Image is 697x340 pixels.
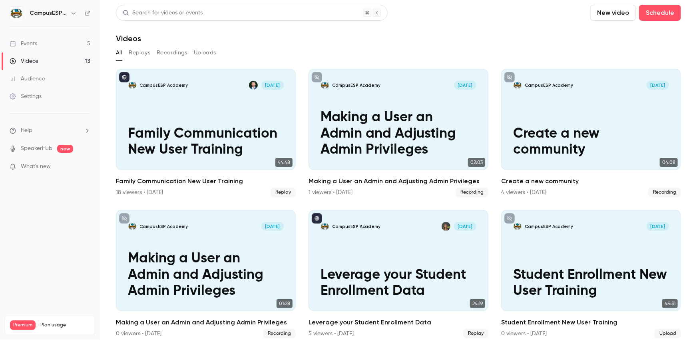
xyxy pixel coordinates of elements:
p: CampusESP Academy [140,82,188,88]
div: Audience [10,75,45,83]
span: Recording [263,329,296,338]
span: Replay [463,329,488,338]
img: Student Enrollment New User Training [513,222,522,231]
img: Mira Gandhi [442,222,450,231]
p: Family Communication New User Training [128,126,284,158]
img: Leverage your Student Enrollment Data [321,222,329,231]
div: 4 viewers • [DATE] [501,188,546,196]
button: All [116,46,122,59]
p: Leverage your Student Enrollment Data [321,267,476,300]
li: Student Enrollment New User Training [501,210,681,338]
span: Premium [10,320,36,330]
span: [DATE] [261,222,284,231]
li: Making a User an Admin and Adjusting Admin Privileges [116,210,296,338]
span: Plan usage [40,322,90,328]
h2: Leverage your Student Enrollment Data [309,318,488,327]
img: Making a User an Admin and Adjusting Admin Privileges [128,222,137,231]
div: Events [10,40,37,48]
h1: Videos [116,34,141,43]
button: unpublished [504,213,515,224]
span: [DATE] [261,81,284,90]
h2: Student Enrollment New User Training [501,318,681,327]
span: [DATE] [454,81,476,90]
section: Videos [116,5,681,335]
div: 5 viewers • [DATE] [309,330,354,338]
p: CampusESP Academy [140,224,188,230]
span: Upload [655,329,681,338]
h2: Family Communication New User Training [116,176,296,186]
li: Create a new community [501,69,681,197]
button: New video [590,5,636,21]
a: Making a User an Admin and Adjusting Admin PrivilegesCampusESP Academy[DATE]Making a User an Admi... [309,69,488,197]
h2: Create a new community [501,176,681,186]
span: new [57,145,73,153]
span: [DATE] [647,222,669,231]
li: Family Communication New User Training [116,69,296,197]
a: Making a User an Admin and Adjusting Admin PrivilegesCampusESP Academy[DATE]Making a User an Admi... [116,210,296,338]
img: CampusESP Academy [10,7,23,20]
span: 45:31 [662,299,678,308]
div: 0 viewers • [DATE] [116,330,161,338]
div: 0 viewers • [DATE] [501,330,547,338]
button: unpublished [504,72,515,82]
p: Making a User an Admin and Adjusting Admin Privileges [128,251,284,299]
span: Help [21,126,32,135]
img: Making a User an Admin and Adjusting Admin Privileges [321,81,329,90]
button: Recordings [157,46,187,59]
li: help-dropdown-opener [10,126,90,135]
span: What's new [21,162,51,171]
span: 44:48 [275,158,293,167]
div: Search for videos or events [123,9,203,17]
a: Student Enrollment New User TrainingCampusESP Academy[DATE]Student Enrollment New User Training45... [501,210,681,338]
a: SpeakerHub [21,144,52,153]
iframe: Noticeable Trigger [81,163,90,170]
button: unpublished [119,213,129,224]
div: 1 viewers • [DATE] [309,188,352,196]
div: Settings [10,92,42,100]
span: 04:08 [660,158,678,167]
h2: Making a User an Admin and Adjusting Admin Privileges [309,176,488,186]
p: Student Enrollment New User Training [513,267,669,300]
img: Family Communication New User Training [128,81,137,90]
span: [DATE] [454,222,476,231]
span: Recording [456,188,488,197]
a: Family Communication New User TrainingCampusESP AcademyAlbert Perera[DATE]Family Communication Ne... [116,69,296,197]
p: CampusESP Academy [333,82,381,88]
button: published [119,72,129,82]
span: 24:19 [470,299,485,308]
p: CampusESP Academy [525,224,574,230]
span: Recording [648,188,681,197]
h6: CampusESP Academy [30,9,67,17]
p: CampusESP Academy [525,82,574,88]
span: 01:28 [277,299,293,308]
a: Create a new communityCampusESP Academy[DATE]Create a new community04:08Create a new community4 v... [501,69,681,197]
div: 18 viewers • [DATE] [116,188,163,196]
button: published [312,213,322,224]
p: Making a User an Admin and Adjusting Admin Privileges [321,110,476,158]
h2: Making a User an Admin and Adjusting Admin Privileges [116,318,296,327]
li: Leverage your Student Enrollment Data [309,210,488,338]
button: Replays [129,46,150,59]
div: Videos [10,57,38,65]
img: Create a new community [513,81,522,90]
button: Uploads [194,46,216,59]
span: 02:03 [468,158,485,167]
span: Replay [271,188,296,197]
p: CampusESP Academy [333,224,381,230]
li: Making a User an Admin and Adjusting Admin Privileges [309,69,488,197]
img: Albert Perera [249,81,258,90]
button: Schedule [639,5,681,21]
span: [DATE] [647,81,669,90]
button: unpublished [312,72,322,82]
a: Leverage your Student Enrollment DataCampusESP AcademyMira Gandhi[DATE]Leverage your Student Enro... [309,210,488,338]
p: Create a new community [513,126,669,158]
